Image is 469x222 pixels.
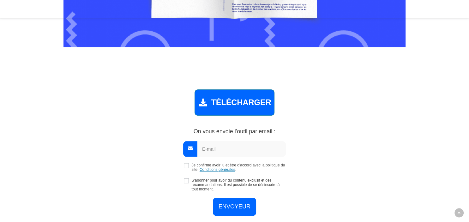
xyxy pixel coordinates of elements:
a: Conditions générales [200,167,235,172]
font: S'abonner pour avoir du contenu exclusif et des recommandations. Il est possible de se désinscrir... [191,178,280,191]
font: TÉLÉCHARGER [211,98,271,107]
input: E-mail [197,141,286,157]
font: Je confirme avoir lu et être d'accord avec la politique du site : [191,163,285,172]
input: ENVOYEUR [213,198,256,216]
font: On vous envoie l'outil par email : [194,128,276,135]
font: . [235,167,236,172]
